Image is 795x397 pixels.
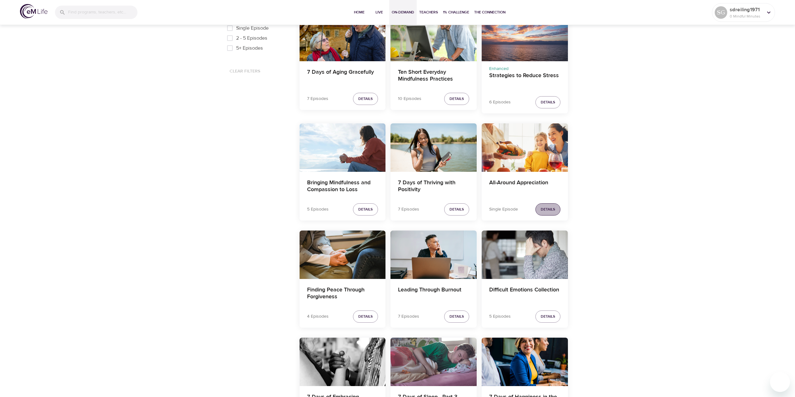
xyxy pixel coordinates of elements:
[541,206,555,213] span: Details
[392,9,414,16] span: On-Demand
[307,286,378,301] h4: Finding Peace Through Forgiveness
[358,206,373,213] span: Details
[307,179,378,194] h4: Bringing Mindfulness and Compassion to Loss
[489,179,560,194] h4: All-Around Appreciation
[307,313,329,320] p: 4 Episodes
[450,206,464,213] span: Details
[300,338,386,386] button: 7 Days of Embracing Diversity
[541,313,555,320] span: Details
[444,203,469,216] button: Details
[353,203,378,216] button: Details
[730,13,763,19] p: 0 Mindful Minutes
[444,93,469,105] button: Details
[390,12,477,61] button: Ten Short Everyday Mindfulness Practices
[535,96,560,108] button: Details
[353,310,378,323] button: Details
[236,24,269,32] span: Single Episode
[68,6,137,19] input: Find programs, teachers, etc...
[398,313,419,320] p: 7 Episodes
[535,203,560,216] button: Details
[474,9,505,16] span: The Connection
[390,123,477,172] button: 7 Days of Thriving with Positivity
[353,93,378,105] button: Details
[358,313,373,320] span: Details
[444,310,469,323] button: Details
[398,179,469,194] h4: 7 Days of Thriving with Positivity
[450,96,464,102] span: Details
[482,338,568,386] button: 7 Days of Happiness in the Workplace
[489,72,560,87] h4: Strategies to Reduce Stress
[419,9,438,16] span: Teachers
[541,99,555,106] span: Details
[489,206,518,213] p: Single Episode
[489,99,511,106] p: 6 Episodes
[398,286,469,301] h4: Leading Through Burnout
[450,313,464,320] span: Details
[236,44,263,52] span: 5+ Episodes
[398,96,421,102] p: 10 Episodes
[398,206,419,213] p: 7 Episodes
[20,4,47,19] img: logo
[390,338,477,386] button: 7 Days of Sleep - Part 3
[770,372,790,392] iframe: Button to launch messaging window
[489,66,509,72] span: Enhanced
[535,310,560,323] button: Details
[358,96,373,102] span: Details
[482,12,568,61] button: Strategies to Reduce Stress
[489,313,511,320] p: 5 Episodes
[352,9,367,16] span: Home
[482,123,568,172] button: All-Around Appreciation
[715,6,727,19] div: SG
[398,69,469,84] h4: Ten Short Everyday Mindfulness Practices
[443,9,469,16] span: 1% Challenge
[307,69,378,84] h4: 7 Days of Aging Gracefully
[482,231,568,279] button: Difficult Emotions Collection
[300,123,386,172] button: Bringing Mindfulness and Compassion to Loss
[390,231,477,279] button: Leading Through Burnout
[489,286,560,301] h4: Difficult Emotions Collection
[300,231,386,279] button: Finding Peace Through Forgiveness
[307,206,329,213] p: 5 Episodes
[372,9,387,16] span: Live
[300,12,386,61] button: 7 Days of Aging Gracefully
[307,96,328,102] p: 7 Episodes
[236,34,267,42] span: 2 - 5 Episodes
[730,6,763,13] p: sdreiling1971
